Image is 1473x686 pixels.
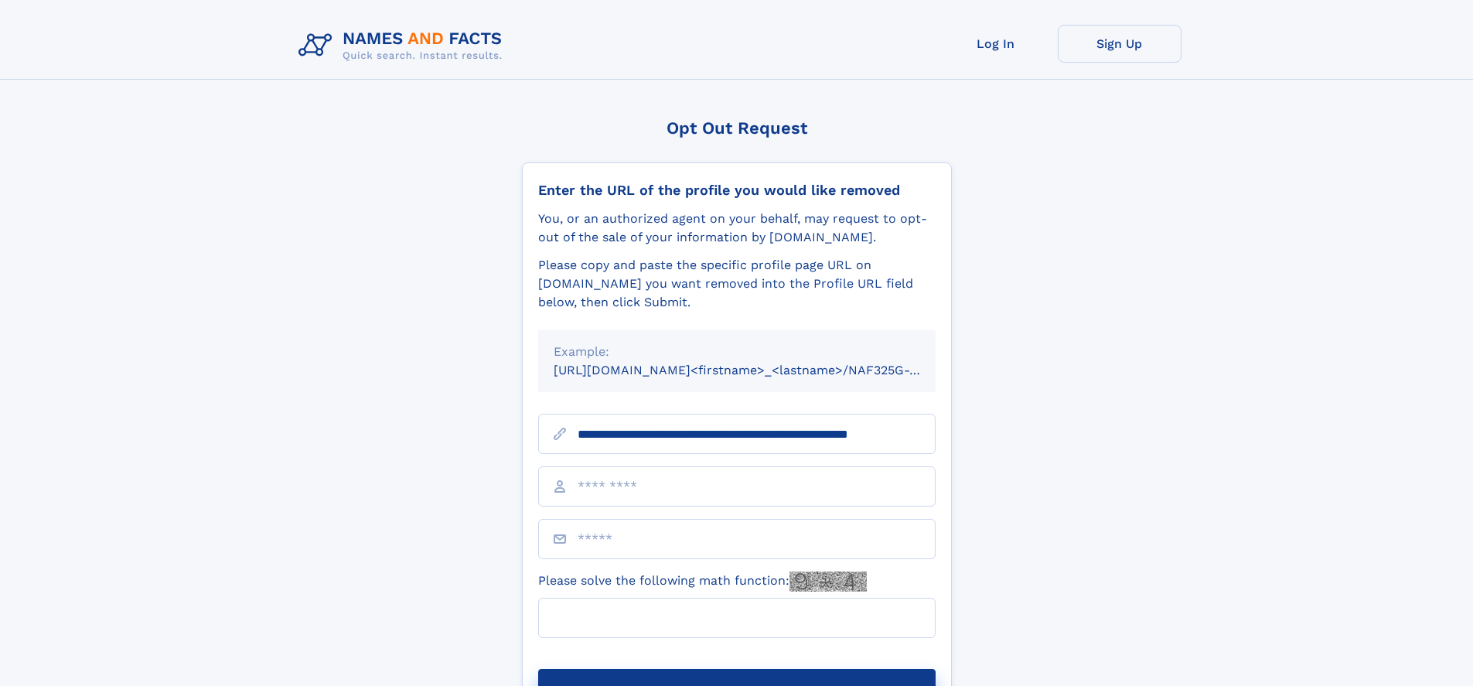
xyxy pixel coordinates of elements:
div: Enter the URL of the profile you would like removed [538,182,936,199]
div: You, or an authorized agent on your behalf, may request to opt-out of the sale of your informatio... [538,210,936,247]
a: Sign Up [1058,25,1181,63]
div: Please copy and paste the specific profile page URL on [DOMAIN_NAME] you want removed into the Pr... [538,256,936,312]
label: Please solve the following math function: [538,572,867,592]
a: Log In [934,25,1058,63]
img: Logo Names and Facts [292,25,515,67]
div: Example: [554,343,920,361]
small: [URL][DOMAIN_NAME]<firstname>_<lastname>/NAF325G-xxxxxxxx [554,363,965,377]
div: Opt Out Request [522,118,952,138]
